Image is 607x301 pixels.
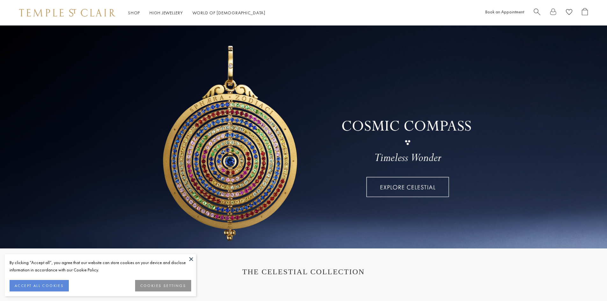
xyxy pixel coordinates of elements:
a: ShopShop [128,10,140,16]
a: Open Shopping Bag [582,8,588,18]
div: By clicking “Accept all”, you agree that our website can store cookies on your device and disclos... [10,259,191,274]
button: ACCEPT ALL COOKIES [10,280,69,291]
iframe: Gorgias live chat messenger [575,271,601,295]
h1: THE CELESTIAL COLLECTION [25,268,582,276]
a: View Wishlist [566,8,572,18]
a: World of [DEMOGRAPHIC_DATA]World of [DEMOGRAPHIC_DATA] [192,10,265,16]
button: COOKIES SETTINGS [135,280,191,291]
img: Temple St. Clair [19,9,115,17]
nav: Main navigation [128,9,265,17]
a: Book an Appointment [485,9,524,15]
a: High JewelleryHigh Jewellery [149,10,183,16]
a: Search [534,8,540,18]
